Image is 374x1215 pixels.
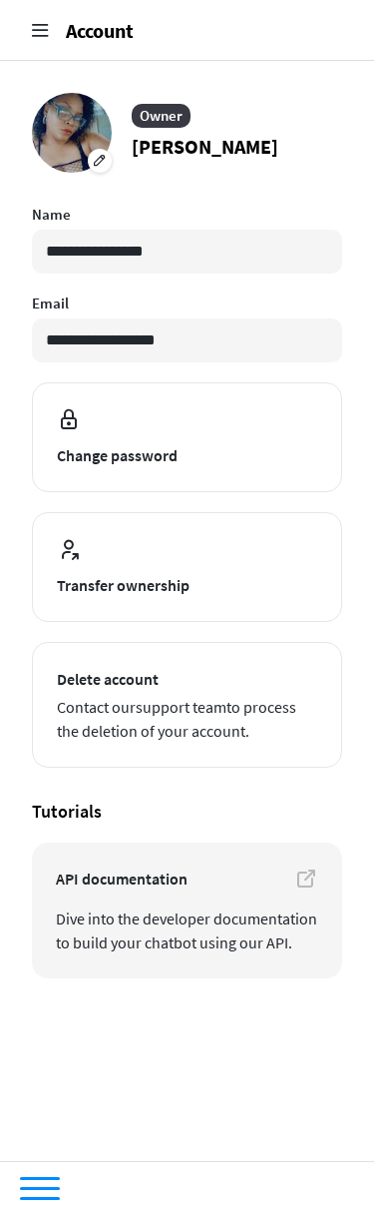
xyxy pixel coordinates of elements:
[32,843,342,978] a: API documentation Dive into the developer documentation to build your chatbot using our API.
[56,867,318,891] span: API documentation
[57,695,317,743] span: Contact our to process the deletion of your account.
[32,512,342,622] button: Transfer ownership
[32,205,342,224] label: Name
[132,132,278,162] p: [PERSON_NAME]
[32,800,342,823] h4: Tutorials
[32,642,342,768] button: Delete account Contact oursupport teamto process the deletion of your account.
[32,382,342,492] button: Change password
[136,697,226,717] a: support team
[57,443,317,467] span: Change password
[57,667,317,691] span: Delete account
[32,294,342,312] label: Email
[56,907,318,954] span: Dive into the developer documentation to build your chatbot using our API.
[57,573,317,597] span: Transfer ownership
[132,104,190,128] div: Owner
